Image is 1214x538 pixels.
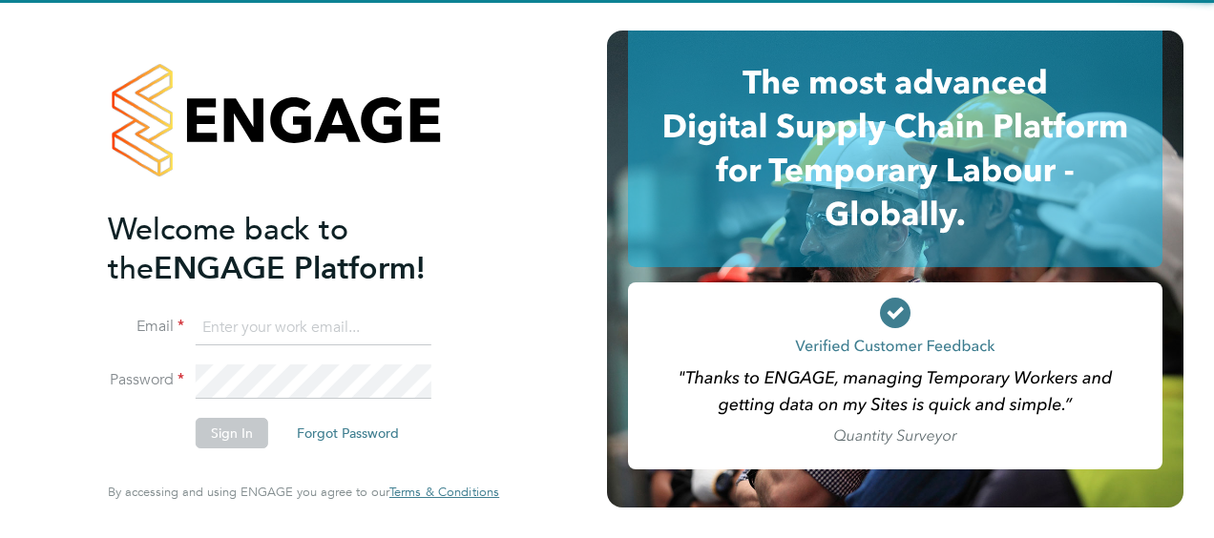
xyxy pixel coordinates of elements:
label: Email [108,317,184,337]
button: Forgot Password [282,418,414,448]
a: Terms & Conditions [389,485,499,500]
button: Sign In [196,418,268,448]
label: Password [108,370,184,390]
span: Welcome back to the [108,211,348,287]
span: By accessing and using ENGAGE you agree to our [108,484,499,500]
h2: ENGAGE Platform! [108,210,480,288]
input: Enter your work email... [196,311,431,345]
span: Terms & Conditions [389,484,499,500]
